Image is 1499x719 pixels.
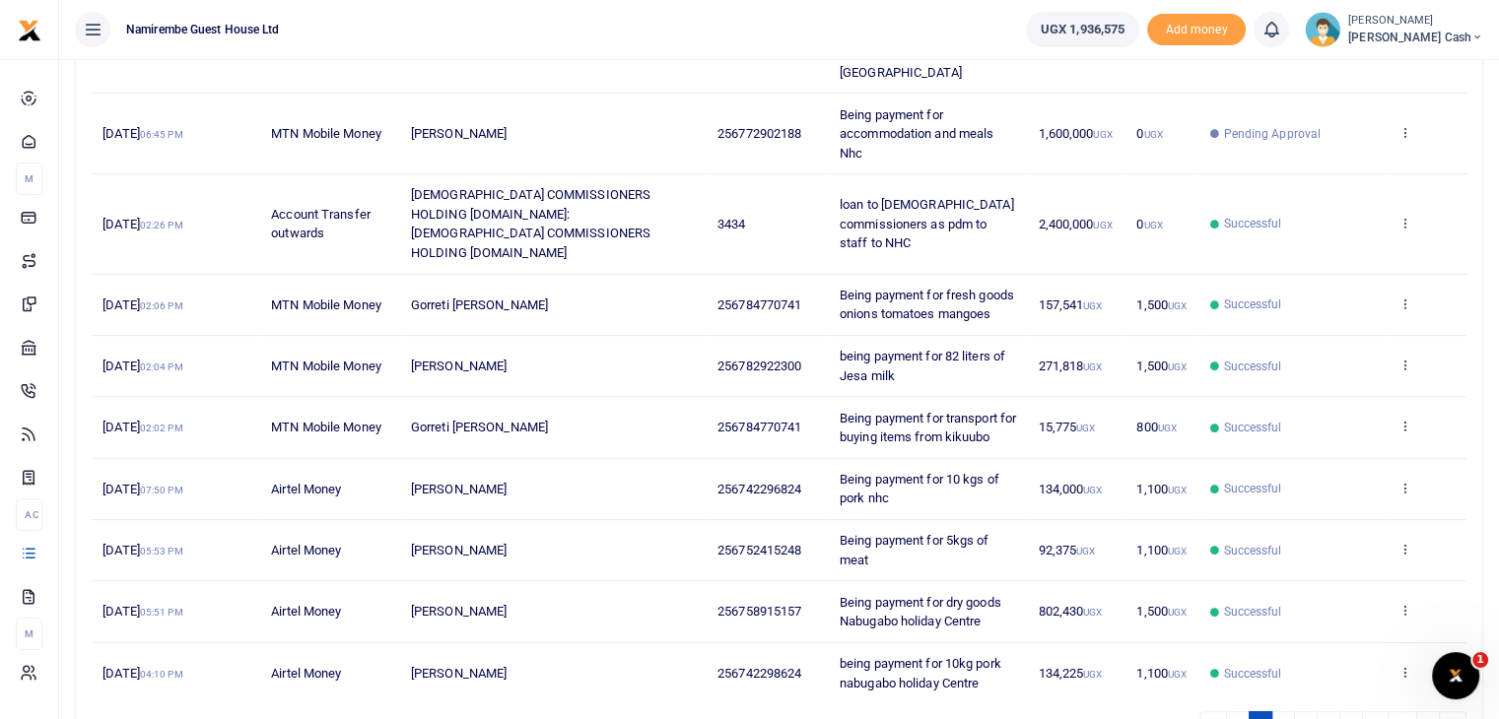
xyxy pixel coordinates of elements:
span: Being payment for accommodation and meals Nhc [840,107,993,161]
span: [DATE] [102,126,182,141]
span: 1,500 [1136,604,1187,619]
span: [DATE] [102,217,182,231]
span: Successful [1223,665,1281,683]
span: 92,375 [1038,543,1095,557]
span: MTN Mobile Money [271,126,381,141]
small: 02:06 PM [140,300,183,311]
span: [DATE] [102,420,182,434]
li: M [16,163,42,195]
span: 256782922300 [717,359,801,373]
span: 15,775 [1038,420,1095,434]
span: [DATE] [102,543,182,557]
span: Gorreti [PERSON_NAME] [411,297,548,312]
span: Being payment for accommodation and meals in [GEOGRAPHIC_DATA] [840,27,1007,80]
span: 271,818 [1038,359,1102,373]
span: MTN Mobile Money [271,420,381,434]
span: 1 [1472,652,1488,668]
span: 1,600,000 [1038,126,1112,141]
span: [PERSON_NAME] [411,543,507,557]
span: 256742296824 [717,482,801,496]
li: Wallet ballance [1018,12,1147,47]
small: UGX [1083,607,1102,618]
span: Being payment for 5kgs of meat [840,533,989,567]
li: Ac [16,498,42,531]
span: 256784770741 [717,297,801,312]
span: 800 [1136,420,1177,434]
span: [DATE] [102,297,182,312]
small: UGX [1168,669,1187,680]
span: Successful [1223,603,1281,621]
small: UGX [1076,546,1095,556]
span: MTN Mobile Money [271,297,381,312]
span: 134,225 [1038,666,1102,681]
span: 1,100 [1136,666,1187,681]
small: UGX [1143,220,1162,230]
span: 3434 [717,217,745,231]
span: 1,500 [1136,359,1187,373]
span: [PERSON_NAME] [411,482,507,496]
small: UGX [1158,423,1177,433]
span: Gorreti [PERSON_NAME] [411,420,548,434]
small: 04:10 PM [140,669,183,680]
small: UGX [1083,485,1102,495]
small: UGX [1168,607,1187,618]
span: Being payment for transport for buying items from kikuubo [840,411,1016,445]
li: Toup your wallet [1147,14,1246,46]
span: Airtel Money [271,666,341,681]
span: [DATE] [102,666,182,681]
span: MTN Mobile Money [271,359,381,373]
span: [PERSON_NAME] Cash [1348,29,1483,46]
small: 05:51 PM [140,607,183,618]
span: 134,000 [1038,482,1102,496]
span: 0 [1136,217,1162,231]
span: [DEMOGRAPHIC_DATA] COMMISSIONERS HOLDING [DOMAIN_NAME]: [DEMOGRAPHIC_DATA] COMMISSIONERS HOLDING ... [411,187,650,260]
small: UGX [1143,129,1162,140]
span: Successful [1223,295,1281,313]
span: 157,541 [1038,297,1102,312]
a: Add money [1147,21,1246,35]
small: 02:26 PM [140,220,183,230]
span: [DATE] [102,359,182,373]
small: UGX [1093,129,1112,140]
small: UGX [1168,300,1187,311]
span: 1,100 [1136,543,1187,557]
small: UGX [1083,300,1102,311]
a: profile-user [PERSON_NAME] [PERSON_NAME] Cash [1305,12,1483,47]
span: Being payment for fresh goods onions tomatoes mangoes [840,288,1014,322]
iframe: Intercom live chat [1432,652,1479,699]
span: 1,500 [1136,297,1187,312]
small: 06:45 PM [140,129,183,140]
span: Successful [1223,215,1281,232]
span: [DATE] [102,604,182,619]
span: [PERSON_NAME] [411,359,507,373]
span: Successful [1223,358,1281,375]
span: Airtel Money [271,604,341,619]
span: Successful [1223,480,1281,497]
small: UGX [1168,546,1187,556]
span: [PERSON_NAME] [411,666,507,681]
span: UGX 1,936,575 [1041,20,1124,39]
span: 256758915157 [717,604,801,619]
a: logo-small logo-large logo-large [18,22,41,36]
span: [PERSON_NAME] [411,604,507,619]
span: 256742298624 [717,666,801,681]
li: M [16,618,42,650]
small: [PERSON_NAME] [1348,13,1483,30]
span: 0 [1136,126,1162,141]
a: UGX 1,936,575 [1026,12,1139,47]
span: [PERSON_NAME] [411,126,507,141]
span: Account Transfer outwards [271,207,371,241]
img: logo-small [18,19,41,42]
span: 256772902188 [717,126,801,141]
span: 802,430 [1038,604,1102,619]
span: loan to [DEMOGRAPHIC_DATA] commissioners as pdm to staff to NHC [840,197,1014,250]
small: UGX [1083,361,1102,372]
span: [DATE] [102,482,182,496]
span: 2,400,000 [1038,217,1112,231]
small: UGX [1093,220,1112,230]
span: Being payment for dry goods Nabugabo holiday Centre [840,595,1001,629]
small: UGX [1076,423,1095,433]
span: Successful [1223,419,1281,436]
span: being payment for 10kg pork nabugabo holiday Centre [840,656,1001,690]
span: Add money [1147,14,1246,46]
